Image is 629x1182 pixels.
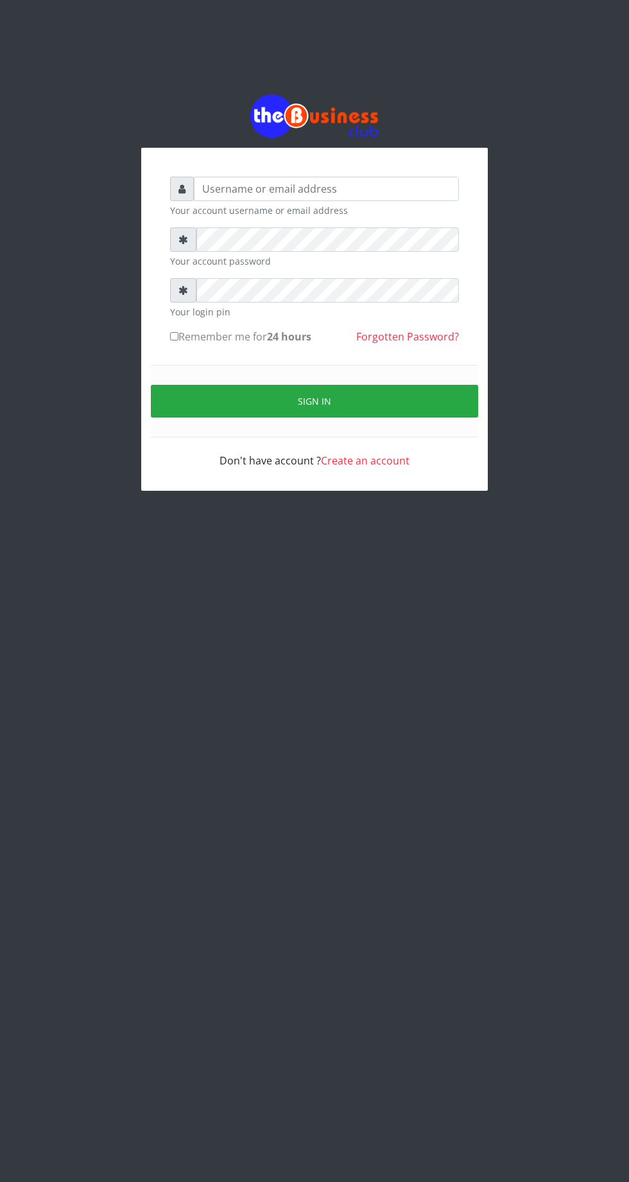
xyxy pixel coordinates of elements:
[170,437,459,468] div: Don't have account ?
[151,385,478,418] button: Sign in
[170,329,311,344] label: Remember me for
[321,454,409,468] a: Create an account
[170,332,178,340] input: Remember me for24 hours
[170,204,459,217] small: Your account username or email address
[356,330,459,344] a: Forgotten Password?
[267,330,311,344] b: 24 hours
[170,305,459,319] small: Your login pin
[194,177,459,201] input: Username or email address
[170,254,459,268] small: Your account password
